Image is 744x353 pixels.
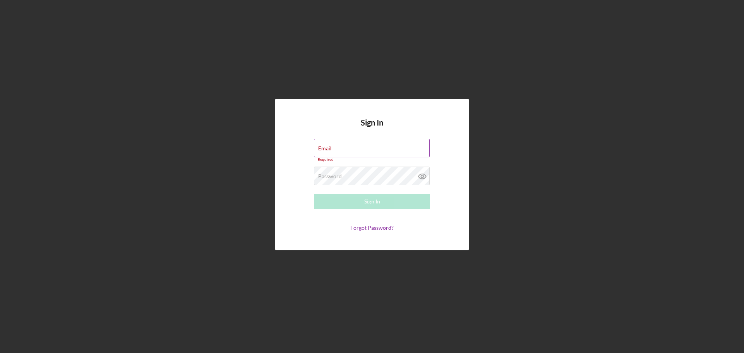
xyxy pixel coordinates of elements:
a: Forgot Password? [350,224,394,231]
button: Sign In [314,194,430,209]
div: Required [314,157,430,162]
label: Email [318,145,332,152]
h4: Sign In [361,118,383,139]
div: Sign In [364,194,380,209]
label: Password [318,173,342,179]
